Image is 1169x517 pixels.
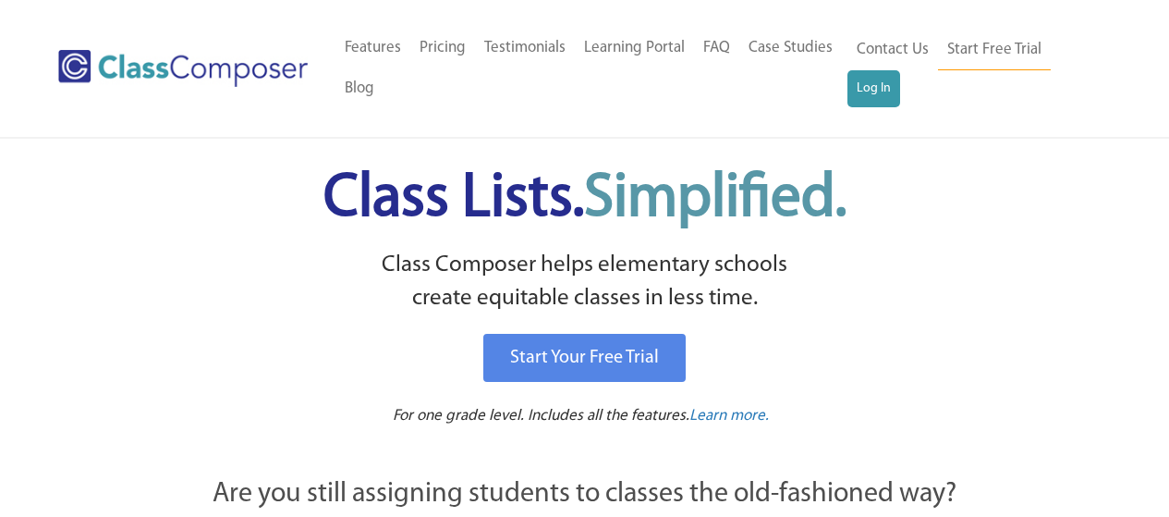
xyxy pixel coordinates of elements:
[335,28,410,68] a: Features
[689,408,769,424] span: Learn more.
[847,30,1097,107] nav: Header Menu
[847,70,900,107] a: Log In
[510,349,659,367] span: Start Your Free Trial
[475,28,575,68] a: Testimonials
[323,169,846,229] span: Class Lists.
[114,474,1056,515] p: Are you still assigning students to classes the old-fashioned way?
[483,334,686,382] a: Start Your Free Trial
[689,405,769,428] a: Learn more.
[111,249,1059,316] p: Class Composer helps elementary schools create equitable classes in less time.
[393,408,689,424] span: For one grade level. Includes all the features.
[694,28,739,68] a: FAQ
[847,30,938,70] a: Contact Us
[58,50,308,87] img: Class Composer
[335,28,847,109] nav: Header Menu
[335,68,384,109] a: Blog
[584,169,846,229] span: Simplified.
[739,28,842,68] a: Case Studies
[410,28,475,68] a: Pricing
[575,28,694,68] a: Learning Portal
[938,30,1051,71] a: Start Free Trial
